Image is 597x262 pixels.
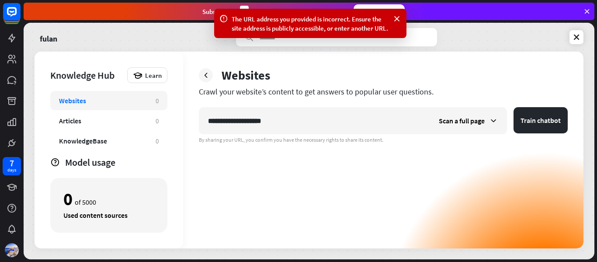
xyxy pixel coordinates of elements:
[202,6,347,17] div: Subscribe in days to get your first month for $1
[3,157,21,175] a: 7 days
[439,116,485,125] span: Scan a full page
[65,156,167,168] div: Model usage
[63,211,154,220] div: Used content sources
[59,116,81,125] div: Articles
[63,192,73,206] div: 0
[59,136,107,145] div: KnowledgeBase
[156,117,159,125] div: 0
[145,71,162,80] span: Learn
[7,167,16,173] div: days
[156,137,159,145] div: 0
[199,136,568,143] div: By sharing your URL, you confirm you have the necessary rights to share its content.
[222,67,270,83] div: Websites
[10,159,14,167] div: 7
[40,28,57,46] a: fulan
[50,69,123,81] div: Knowledge Hub
[156,97,159,105] div: 0
[7,3,33,30] button: Open LiveChat chat widget
[63,192,154,206] div: of 5000
[232,14,389,33] div: The URL address you provided is incorrect. Ensure the site address is publicly accessible, or ent...
[514,107,568,133] button: Train chatbot
[59,96,86,105] div: Websites
[354,4,405,18] div: Subscribe now
[199,87,568,97] div: Crawl your website’s content to get answers to popular user questions.
[240,6,249,17] div: 3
